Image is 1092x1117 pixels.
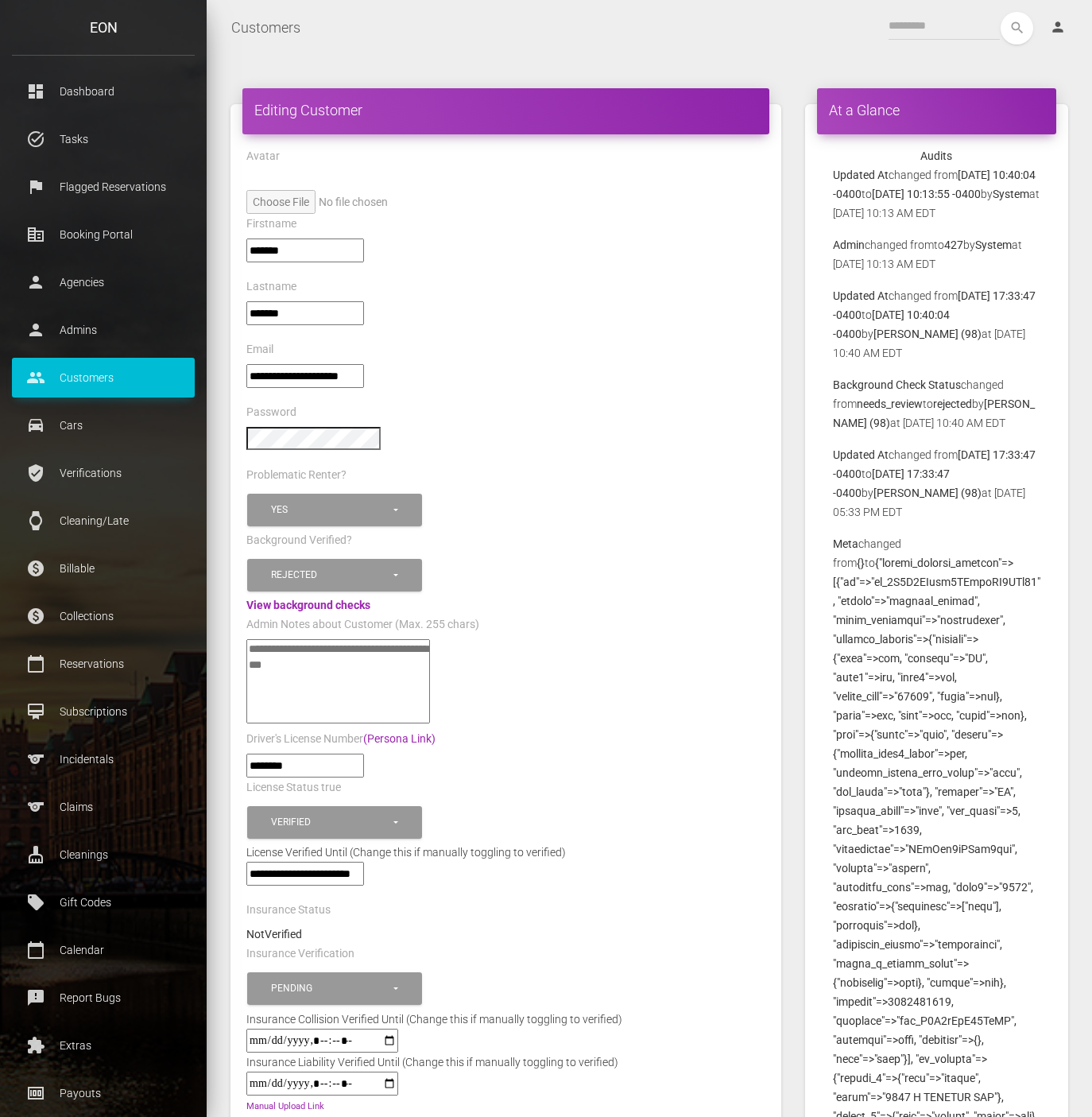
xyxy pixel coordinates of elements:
button: Verified [247,806,422,839]
label: Problematic Renter? [246,467,347,483]
p: Agencies [24,270,183,294]
a: task_alt Tasks [12,119,195,159]
p: Subscriptions [24,700,183,723]
b: Updated At [833,289,889,302]
div: Insurance Liability Verified Until (Change this if manually toggling to verified) [234,1053,630,1072]
div: License Verified Until (Change this if manually toggling to verified) [234,843,777,862]
b: System [993,188,1029,200]
label: Email [246,342,273,358]
label: Insurance Status [246,902,331,918]
p: Verifications [24,461,183,485]
p: Calendar [24,938,183,962]
p: Extras [24,1034,183,1057]
b: Admin [833,239,865,251]
label: Driver's License Number [246,731,436,747]
b: 427 [944,239,963,251]
p: Customers [24,366,183,390]
a: card_membership Subscriptions [12,692,195,731]
a: person Admins [12,310,195,350]
h4: At a Glance [829,100,1044,120]
p: changed from to by at [DATE] 10:40 AM EDT [833,375,1040,432]
p: Booking Portal [24,223,183,246]
b: rejected [933,398,972,410]
button: Yes [247,494,422,526]
strong: Audits [920,149,952,162]
a: money Payouts [12,1073,195,1113]
p: Dashboard [24,80,183,103]
a: extension Extras [12,1026,195,1065]
label: Admin Notes about Customer (Max. 255 chars) [246,617,479,633]
button: Pending [247,972,422,1005]
b: needs_review [857,398,923,410]
a: person [1038,12,1080,44]
a: sports Incidentals [12,739,195,779]
p: Reservations [24,652,183,676]
p: Report Bugs [24,986,183,1010]
p: Billable [24,557,183,580]
b: [DATE] 10:13:55 -0400 [872,188,981,200]
p: changed from to by at [DATE] 10:13 AM EDT [833,165,1040,223]
a: sports Claims [12,787,195,827]
a: drive_eta Cars [12,405,195,445]
p: Cleaning/Late [24,509,183,533]
strong: NotVerified [246,928,302,941]
a: paid Collections [12,596,195,636]
a: flag Flagged Reservations [12,167,195,207]
b: [PERSON_NAME] (98) [873,487,982,499]
a: Customers [231,8,300,48]
b: Updated At [833,448,889,461]
a: cleaning_services Cleanings [12,835,195,875]
p: Gift Codes [24,890,183,914]
a: local_offer Gift Codes [12,882,195,922]
b: Background Check Status [833,378,961,391]
a: corporate_fare Booking Portal [12,215,195,254]
p: Flagged Reservations [24,175,183,199]
p: Collections [24,604,183,628]
b: Updated At [833,169,889,181]
button: search [1001,12,1033,45]
a: watch Cleaning/Late [12,501,195,541]
div: Yes [271,503,391,517]
b: {} [857,557,865,569]
div: Verified [271,816,391,829]
div: Rejected [271,568,391,582]
p: Payouts [24,1081,183,1105]
p: Tasks [24,127,183,151]
a: Manual Upload Link [246,1101,324,1111]
label: Firstname [246,216,296,232]
a: dashboard Dashboard [12,72,195,111]
a: (Persona Link) [363,732,436,745]
label: Insurance Verification [246,946,354,962]
b: [DATE] 10:40:04 -0400 [833,308,950,340]
p: Incidentals [24,747,183,771]
b: [PERSON_NAME] (98) [833,398,1035,429]
a: View background checks [246,599,370,611]
a: calendar_today Calendar [12,930,195,970]
p: Cleanings [24,843,183,867]
a: feedback Report Bugs [12,978,195,1018]
a: person Agencies [12,262,195,302]
div: Insurance Collision Verified Until (Change this if manually toggling to verified) [234,1010,634,1029]
i: person [1050,19,1066,35]
label: Background Verified? [246,533,352,549]
label: License Status true [246,780,341,796]
p: changed from to by at [DATE] 05:33 PM EDT [833,445,1040,522]
b: [PERSON_NAME] (98) [873,328,982,340]
a: calendar_today Reservations [12,644,195,684]
a: verified_user Verifications [12,453,195,493]
button: Rejected [247,559,422,591]
p: changed from to by at [DATE] 10:13 AM EDT [833,235,1040,273]
a: people Customers [12,358,195,398]
p: Admins [24,318,183,342]
b: System [975,239,1012,251]
b: Meta [833,537,858,550]
label: Password [246,405,296,421]
h4: Editing Customer [254,100,757,120]
p: changed from to by at [DATE] 10:40 AM EDT [833,286,1040,363]
a: paid Billable [12,549,195,588]
p: Claims [24,795,183,819]
div: Pending [271,982,391,995]
label: Avatar [246,149,280,165]
label: Lastname [246,279,296,295]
